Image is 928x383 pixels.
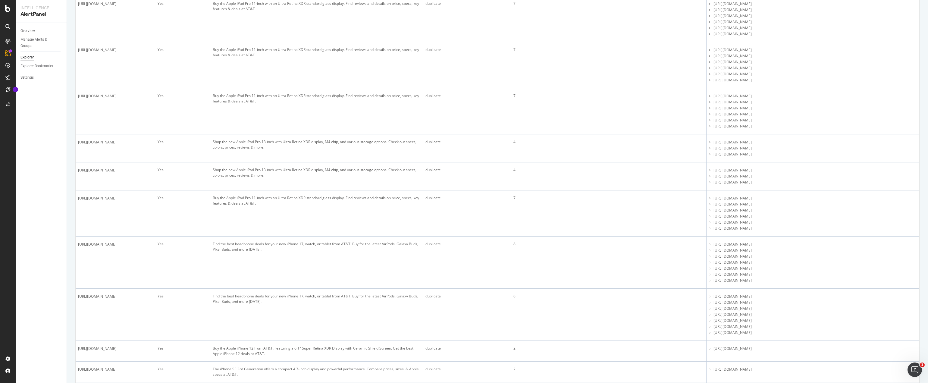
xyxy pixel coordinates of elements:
span: [URL][DOMAIN_NAME] [78,139,116,145]
span: [URL][DOMAIN_NAME] [78,366,116,372]
span: [URL][DOMAIN_NAME] [78,47,116,53]
span: [URL][DOMAIN_NAME] [713,65,752,71]
div: duplicate [425,195,508,201]
span: [URL][DOMAIN_NAME] [713,272,752,278]
div: 4 [513,139,704,145]
span: [URL][DOMAIN_NAME] [713,19,752,25]
div: 7 [513,1,704,6]
span: [URL][DOMAIN_NAME] [713,330,752,336]
span: [URL][DOMAIN_NAME] [78,294,116,300]
div: 2 [513,366,704,372]
div: Intelligence [20,5,62,11]
div: Yes [158,366,208,372]
div: duplicate [425,47,508,52]
div: 4 [513,167,704,173]
span: [URL][DOMAIN_NAME] [713,139,752,145]
span: [URL][DOMAIN_NAME] [713,294,752,300]
span: [URL][DOMAIN_NAME] [713,225,752,231]
div: 7 [513,47,704,52]
span: [URL][DOMAIN_NAME] [78,1,116,7]
a: Manage Alerts & Groups [20,36,62,49]
div: Explorer Bookmarks [20,63,53,69]
div: 8 [513,241,704,247]
div: Yes [158,1,208,6]
div: Explorer [20,54,34,61]
div: Yes [158,195,208,201]
span: [URL][DOMAIN_NAME] [713,13,752,19]
div: The iPhone SE 3rd Generation offers a compact 4.7-inch display and powerful performance. Compare ... [213,366,420,377]
span: [URL][DOMAIN_NAME] [713,318,752,324]
span: [URL][DOMAIN_NAME] [713,213,752,219]
div: Find the best headphone deals for your new iPhone 17, watch, or tablet from AT&T. Buy for the lat... [213,294,420,304]
span: [URL][DOMAIN_NAME] [713,253,752,259]
div: Manage Alerts & Groups [20,36,57,49]
span: [URL][DOMAIN_NAME] [78,167,116,173]
span: [URL][DOMAIN_NAME] [713,312,752,318]
div: duplicate [425,1,508,6]
div: Buy the Apple iPad Pro 11-inch with an Ultra Retina XDR standard glass display. Find reviews and ... [213,93,420,104]
a: Explorer Bookmarks [20,63,62,69]
span: [URL][DOMAIN_NAME] [713,324,752,330]
span: [URL][DOMAIN_NAME] [78,93,116,99]
span: [URL][DOMAIN_NAME] [713,25,752,31]
span: [URL][DOMAIN_NAME] [713,300,752,306]
span: [URL][DOMAIN_NAME] [713,346,752,352]
div: duplicate [425,167,508,173]
span: [URL][DOMAIN_NAME] [713,167,752,173]
div: duplicate [425,139,508,145]
div: duplicate [425,346,508,351]
span: [URL][DOMAIN_NAME] [713,195,752,201]
span: [URL][DOMAIN_NAME] [713,7,752,13]
span: [URL][DOMAIN_NAME] [713,151,752,157]
div: Buy the Apple iPad Pro 11-inch with an Ultra Retina XDR standard glass display. Find reviews and ... [213,1,420,12]
div: Tooltip anchor [13,87,18,92]
iframe: Intercom live chat [908,363,922,377]
div: Buy the Apple iPad Pro 11-inch with an Ultra Retina XDR standard glass display. Find reviews and ... [213,195,420,206]
div: 8 [513,294,704,299]
span: [URL][DOMAIN_NAME] [713,306,752,312]
div: Yes [158,93,208,99]
span: [URL][DOMAIN_NAME] [713,59,752,65]
span: [URL][DOMAIN_NAME] [713,77,752,83]
a: Explorer [20,54,62,61]
div: Buy the Apple iPad Pro 11-inch with an Ultra Retina XDR standard glass display. Find reviews and ... [213,47,420,58]
span: [URL][DOMAIN_NAME] [713,123,752,129]
span: [URL][DOMAIN_NAME] [713,93,752,99]
span: [URL][DOMAIN_NAME] [713,201,752,207]
span: [URL][DOMAIN_NAME] [713,241,752,247]
span: [URL][DOMAIN_NAME] [78,241,116,247]
span: [URL][DOMAIN_NAME] [78,195,116,201]
div: duplicate [425,241,508,247]
span: [URL][DOMAIN_NAME] [713,219,752,225]
div: 7 [513,93,704,99]
span: [URL][DOMAIN_NAME] [713,1,752,7]
div: duplicate [425,294,508,299]
a: Overview [20,28,62,34]
div: Yes [158,346,208,351]
div: duplicate [425,93,508,99]
span: [URL][DOMAIN_NAME] [713,179,752,185]
span: [URL][DOMAIN_NAME] [713,99,752,105]
span: [URL][DOMAIN_NAME] [713,247,752,253]
div: Yes [158,294,208,299]
div: Buy the Apple iPhone 12 from AT&T. Featuring a 6.1" Super Retina XDR Display with Ceramic Shield ... [213,346,420,356]
span: [URL][DOMAIN_NAME] [713,105,752,111]
div: Yes [158,139,208,145]
div: Yes [158,167,208,173]
span: [URL][DOMAIN_NAME] [713,145,752,151]
div: Find the best headphone deals for your new iPhone 17, watch, or tablet from AT&T. Buy for the lat... [213,241,420,252]
span: [URL][DOMAIN_NAME] [713,31,752,37]
div: Shop the new Apple iPad Pro 13-inch with Ultra Retina XDR display, M4 chip, and various storage o... [213,167,420,178]
span: [URL][DOMAIN_NAME] [713,173,752,179]
div: Shop the new Apple iPad Pro 13-inch with Ultra Retina XDR display, M4 chip, and various storage o... [213,139,420,150]
span: [URL][DOMAIN_NAME] [713,47,752,53]
div: Yes [158,47,208,52]
div: 2 [513,346,704,351]
div: duplicate [425,366,508,372]
a: Settings [20,74,62,81]
span: [URL][DOMAIN_NAME] [713,278,752,284]
span: [URL][DOMAIN_NAME] [713,111,752,117]
div: Yes [158,241,208,247]
div: Overview [20,28,35,34]
span: [URL][DOMAIN_NAME] [713,265,752,272]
